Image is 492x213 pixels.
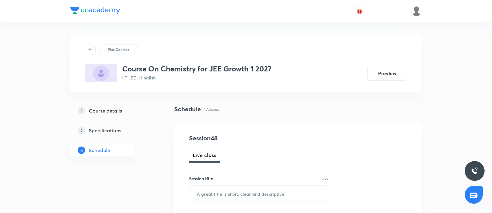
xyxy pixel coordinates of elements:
p: IIT JEE • Hinglish [122,75,272,81]
input: A great title is short, clear and descriptive [189,186,328,202]
p: 47 classes [203,106,221,113]
a: Company Logo [70,7,120,16]
p: 1 [78,107,85,114]
h5: Specifications [89,127,121,134]
h4: Schedule [174,104,201,114]
h4: Session 48 [189,134,302,143]
img: ttu [471,167,478,175]
h3: Course On Chemistry for JEE Growth 1 2027 [122,64,272,73]
a: 2Specifications [70,124,154,137]
p: 0/99 [322,177,328,180]
h5: Schedule [89,147,110,154]
img: Company Logo [70,7,120,14]
a: 1Course details [70,104,154,117]
h5: Course details [89,107,122,114]
button: Preview [367,66,407,81]
img: Devendra Kumar [411,6,422,16]
h6: Session title [189,175,213,182]
img: 7B651FA8-BDB4-4456-9F0C-B97FFAEC1B00_plus.png [85,64,117,82]
span: Live class [193,151,216,159]
p: 3 [78,147,85,154]
p: 2 [78,127,85,134]
p: Plus Courses [108,47,129,52]
button: avatar [355,6,365,16]
img: avatar [357,8,362,14]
